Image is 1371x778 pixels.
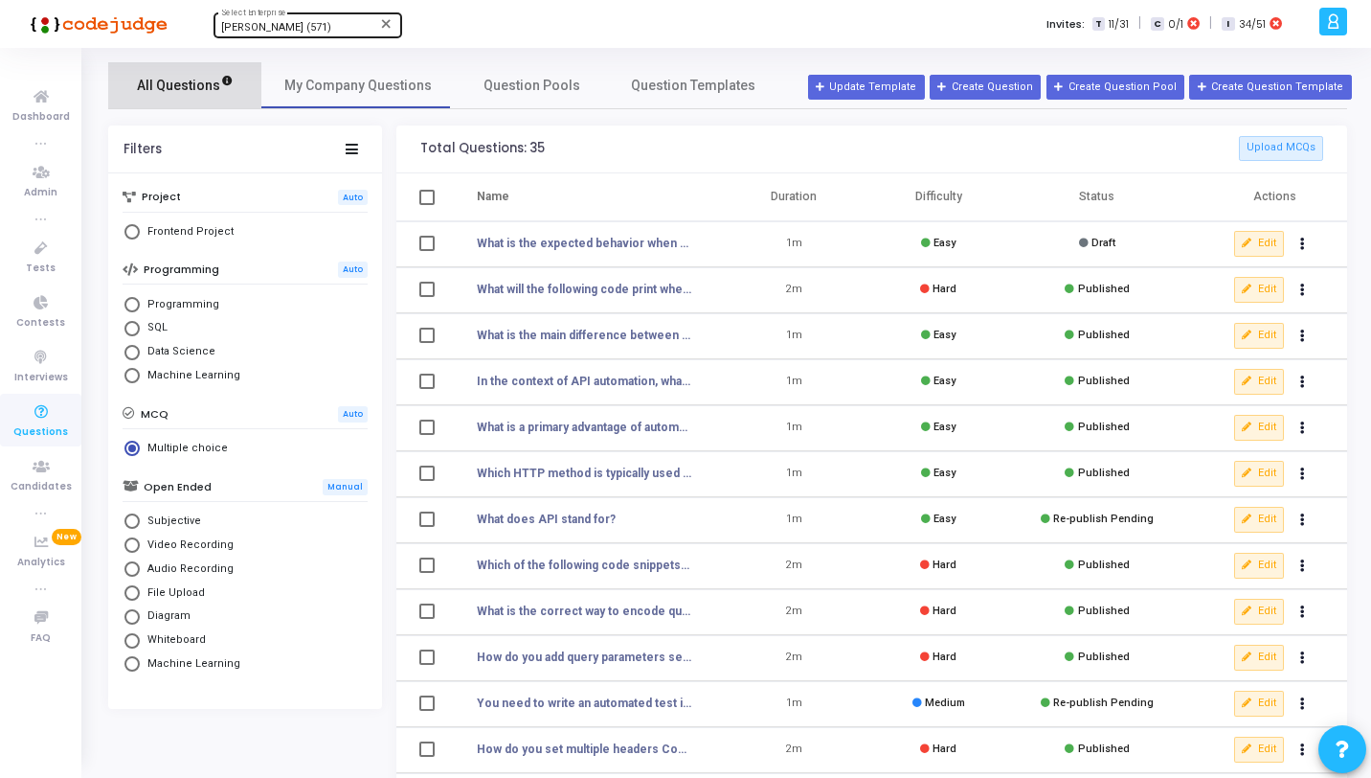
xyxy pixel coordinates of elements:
[477,741,691,758] a: How do you set multiple headers Content-Type: application/json and Accept: application/json in a ...
[13,424,68,441] span: Questions
[142,191,181,203] h6: Project
[141,408,169,421] h6: MCQ
[722,221,866,267] td: 1m
[1053,697,1154,709] span: Re-publish Pending
[722,497,866,543] td: 1m
[921,374,955,390] div: Easy
[921,512,955,528] div: Easy
[140,344,215,360] span: Data Science
[1234,507,1284,532] button: Edit
[140,514,201,530] span: Subjective
[477,373,691,390] a: In the context of API automation, what is a test suite?
[866,173,1011,221] th: Difficulty
[14,370,68,386] span: Interviews
[1078,651,1130,663] span: Published
[722,173,866,221] th: Duration
[379,16,394,32] mat-icon: Clear
[631,76,755,96] span: Question Templates
[124,142,162,157] div: Filters
[921,236,955,252] div: Easy
[477,649,691,666] a: How do you add query parameters search=API and limit=10 to a URL in a GET request using JavaScrip...
[420,141,545,156] div: Total Questions: 35
[140,608,191,625] span: Diagram
[1290,415,1316,442] button: Actions
[140,297,219,313] span: Programming
[1078,329,1130,341] span: Published
[722,589,866,635] td: 2m
[1290,737,1316,764] button: Actions
[722,681,866,727] td: 1m
[1234,323,1284,348] button: Edit
[17,555,65,571] span: Analytics
[1209,13,1212,34] span: |
[920,742,956,758] div: Hard
[477,557,691,574] a: Which of the following code snippets correctly sets the Authorization header and sends a JSON bod...
[12,109,70,126] span: Dashboard
[1151,17,1163,32] span: C
[1234,553,1284,578] button: Edit
[31,630,51,647] span: FAQ
[1239,16,1266,33] span: 34/51
[1078,559,1130,571] span: Published
[123,439,368,463] mat-radio-group: Select Library
[1078,375,1130,387] span: Published
[1234,737,1284,762] button: Edit
[221,21,331,34] span: [PERSON_NAME] (571)
[1046,16,1085,33] label: Invites:
[1168,16,1183,33] span: 0/1
[1234,691,1284,716] button: Edit
[1189,75,1351,100] button: Create Question Template
[140,368,240,384] span: Machine Learning
[137,76,234,96] span: All Questions
[1234,415,1284,440] button: Edit
[920,604,956,620] div: Hard
[140,585,205,602] span: File Upload
[284,76,432,96] span: My Company Questions
[1078,467,1130,479] span: Published
[808,75,925,100] a: Update Template
[920,282,956,298] div: Hard
[1078,605,1130,617] span: Published
[921,420,955,436] div: Easy
[722,635,866,681] td: 2m
[722,451,866,497] td: 1m
[1078,743,1130,755] span: Published
[123,294,368,390] mat-radio-group: Select Library
[921,328,955,344] div: Easy
[1092,17,1105,32] span: T
[1290,461,1316,488] button: Actions
[1290,599,1316,626] button: Actions
[16,315,65,332] span: Contests
[722,405,866,451] td: 1m
[144,481,212,493] h6: Open Ended
[477,281,691,298] a: What will the following code print when evaluating the explained variance ratio and model accuracy?
[1046,75,1184,100] button: Create Question Pool
[1183,173,1347,221] th: Actions
[1078,283,1130,295] span: Published
[1109,16,1129,33] span: 11/31
[1290,553,1316,580] button: Actions
[140,441,228,457] span: Multiple choice
[26,261,56,277] span: Tests
[144,263,219,276] h6: Programming
[1234,599,1284,624] button: Edit
[477,511,616,528] a: What does API stand for?
[1290,231,1316,258] button: Actions
[930,75,1041,100] button: Create Question
[24,185,57,201] span: Admin
[722,267,866,313] td: 2m
[722,359,866,405] td: 1m
[1290,691,1316,718] button: Actions
[1290,645,1316,672] button: Actions
[454,173,722,221] th: Name
[1078,421,1130,433] span: Published
[921,466,955,482] div: Easy
[483,76,580,96] span: Question Pools
[477,465,691,482] a: Which HTTP method is typically used to retrieve data from an API?
[1091,237,1115,249] span: Draft
[11,479,72,495] span: Candidates
[140,224,234,240] span: Frontend Project
[477,235,691,252] a: What is the expected behavior when a gRPC server is deployed without enabling HTTP/2 in the Kestr...
[477,695,691,712] a: You need to write an automated test in Python to validate that your API endpoint for retrieving b...
[24,5,168,43] img: logo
